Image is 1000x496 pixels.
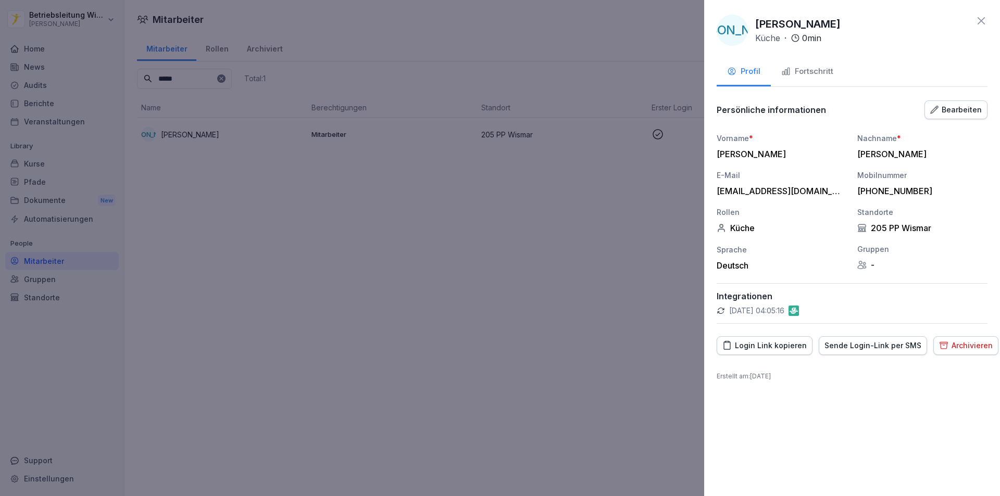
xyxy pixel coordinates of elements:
[755,32,821,44] div: ·
[717,15,748,46] div: [PERSON_NAME]
[819,336,927,355] button: Sende Login-Link per SMS
[789,306,799,316] img: gastromatic.png
[771,58,844,86] button: Fortschritt
[717,291,988,301] p: Integrationen
[857,260,988,270] div: -
[729,306,784,316] p: [DATE] 04:05:16
[717,336,813,355] button: Login Link kopieren
[717,105,826,115] p: Persönliche informationen
[824,340,921,351] div: Sende Login-Link per SMS
[857,244,988,255] div: Gruppen
[717,207,847,218] div: Rollen
[717,58,771,86] button: Profil
[857,149,982,159] div: [PERSON_NAME]
[933,336,998,355] button: Archivieren
[717,133,847,144] div: Vorname
[802,32,821,44] p: 0 min
[857,223,988,233] div: 205 PP Wismar
[717,372,988,381] p: Erstellt am : [DATE]
[755,16,841,32] p: [PERSON_NAME]
[857,207,988,218] div: Standorte
[717,260,847,271] div: Deutsch
[857,133,988,144] div: Nachname
[717,170,847,181] div: E-Mail
[781,66,833,78] div: Fortschritt
[717,149,842,159] div: [PERSON_NAME]
[857,186,982,196] div: [PHONE_NUMBER]
[924,100,988,119] button: Bearbeiten
[939,340,993,351] div: Archivieren
[930,104,982,116] div: Bearbeiten
[722,340,807,351] div: Login Link kopieren
[857,170,988,181] div: Mobilnummer
[717,223,847,233] div: Küche
[717,244,847,255] div: Sprache
[755,32,780,44] p: Küche
[727,66,760,78] div: Profil
[717,186,842,196] div: [EMAIL_ADDRESS][DOMAIN_NAME]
